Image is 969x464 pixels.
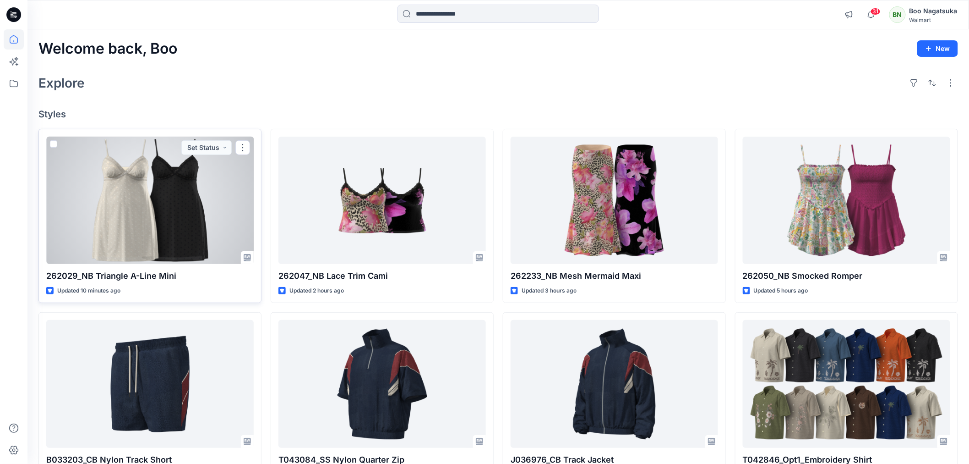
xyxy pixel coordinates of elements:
span: 31 [871,8,881,15]
p: Updated 3 hours ago [522,286,577,296]
p: 262029_NB Triangle A-Line Mini [46,270,254,282]
p: Updated 10 minutes ago [57,286,120,296]
h4: Styles [38,109,958,120]
p: 262050_NB Smocked Romper [743,270,950,282]
a: 262050_NB Smocked Romper [743,137,950,264]
p: Updated 2 hours ago [289,286,344,296]
h2: Welcome back, Boo [38,40,177,57]
a: J036976_CB Track Jacket [511,320,718,447]
div: BN [889,6,906,23]
button: New [917,40,958,57]
div: Walmart [909,17,958,23]
a: T042846_Opt1_Embroidery Shirt [743,320,950,447]
p: Updated 5 hours ago [754,286,808,296]
div: Boo Nagatsuka [909,6,958,17]
a: B033203_CB Nylon Track Short [46,320,254,447]
a: 262029_NB Triangle A-Line Mini [46,137,254,264]
h2: Explore [38,76,85,90]
a: 262047_NB Lace Trim Cami [278,137,486,264]
p: 262047_NB Lace Trim Cami [278,270,486,282]
a: T043084_SS Nylon Quarter Zip [278,320,486,447]
a: 262233_NB Mesh Mermaid Maxi [511,137,718,264]
p: 262233_NB Mesh Mermaid Maxi [511,270,718,282]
